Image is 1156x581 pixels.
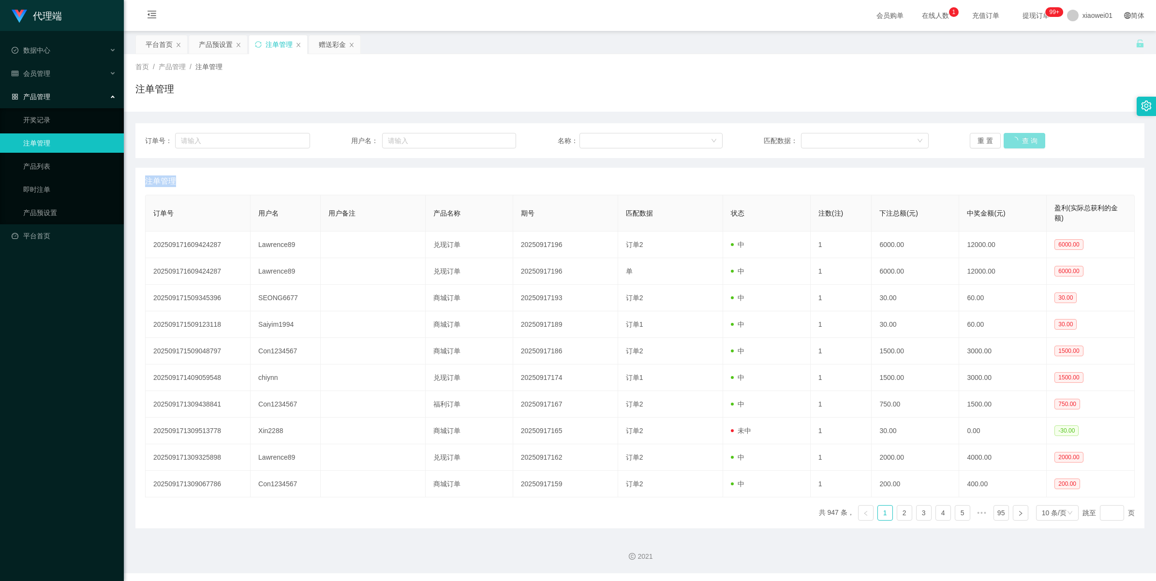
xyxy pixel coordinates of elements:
a: 开奖记录 [23,110,116,130]
span: 盈利(实际总获利的金额) [1054,204,1118,222]
i: 图标: appstore-o [12,93,18,100]
span: 2000.00 [1054,452,1083,463]
span: 中 [731,400,744,408]
span: / [190,63,192,71]
span: 1500.00 [1054,346,1083,356]
span: 在线人数 [917,12,954,19]
a: 2 [897,506,912,520]
div: 赠送彩金 [319,35,346,54]
li: 上一页 [858,505,874,521]
td: 20250917174 [513,364,618,391]
i: 图标: global [1124,12,1131,19]
a: 1 [878,506,892,520]
span: 订单1 [626,320,643,328]
td: 20250917162 [513,444,618,471]
span: 提现订单 [1018,12,1054,19]
i: 图标: check-circle-o [12,47,18,54]
td: 30.00 [872,418,959,444]
td: 1 [811,418,872,444]
a: 5 [955,506,970,520]
div: 2021 [132,552,1148,562]
span: 未中 [731,427,751,435]
span: ••• [974,505,990,521]
a: 产品预设置 [23,203,116,222]
input: 请输入 [175,133,310,148]
td: 1 [811,311,872,338]
td: 2000.00 [872,444,959,471]
span: 匹配数据： [764,136,801,146]
span: 中 [731,241,744,248]
span: 单 [626,267,633,275]
span: 匹配数据 [626,209,653,217]
td: 202509171609424287 [146,258,251,285]
span: 750.00 [1054,399,1080,409]
td: 商城订单 [426,418,513,444]
td: Con1234567 [251,391,321,418]
span: 中 [731,453,744,461]
td: 202509171309438841 [146,391,251,418]
span: 用户名： [351,136,382,146]
td: 20250917167 [513,391,618,418]
span: 1500.00 [1054,372,1083,383]
td: 6000.00 [872,232,959,258]
td: 20250917165 [513,418,618,444]
td: 20250917196 [513,232,618,258]
span: 名称： [558,136,580,146]
td: 1 [811,258,872,285]
td: chiynn [251,364,321,391]
td: 30.00 [872,285,959,311]
td: 400.00 [959,471,1047,497]
img: logo.9652507e.png [12,10,27,23]
span: 期号 [521,209,534,217]
td: 1 [811,391,872,418]
td: 1500.00 [872,338,959,364]
td: 商城订单 [426,285,513,311]
td: Xin2288 [251,418,321,444]
td: 1500.00 [872,364,959,391]
a: 4 [936,506,950,520]
sup: 1216 [1046,7,1063,17]
div: 注单管理 [266,35,293,54]
a: 产品列表 [23,157,116,176]
a: 注单管理 [23,133,116,153]
td: 750.00 [872,391,959,418]
td: 202509171409059548 [146,364,251,391]
span: 注单管理 [195,63,222,71]
span: 6000.00 [1054,266,1083,276]
td: 1 [811,444,872,471]
span: 产品管理 [12,93,50,101]
a: 图标: dashboard平台首页 [12,226,116,246]
span: 订单号 [153,209,174,217]
td: 1 [811,285,872,311]
i: 图标: close [236,42,241,48]
i: 图标: setting [1141,101,1152,111]
i: 图标: right [1018,510,1023,516]
td: 兑现订单 [426,232,513,258]
span: 订单2 [626,427,643,435]
td: Saiyim1994 [251,311,321,338]
span: / [153,63,155,71]
td: Lawrence89 [251,232,321,258]
a: 代理端 [12,12,62,19]
td: SEONG6677 [251,285,321,311]
td: 20250917186 [513,338,618,364]
button: 重 置 [970,133,1001,148]
i: 图标: table [12,70,18,77]
span: 状态 [731,209,744,217]
a: 3 [917,506,931,520]
i: 图标: close [176,42,181,48]
td: 兑现订单 [426,364,513,391]
td: 3000.00 [959,338,1047,364]
span: 中奖金额(元) [967,209,1005,217]
li: 3 [916,505,932,521]
span: 30.00 [1054,319,1077,330]
td: 60.00 [959,285,1047,311]
td: Con1234567 [251,338,321,364]
span: 订单2 [626,347,643,355]
td: 1500.00 [959,391,1047,418]
span: 订单2 [626,294,643,302]
i: 图标: left [863,510,869,516]
td: 202509171609424287 [146,232,251,258]
td: 12000.00 [959,232,1047,258]
span: 下注总额(元) [879,209,918,217]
